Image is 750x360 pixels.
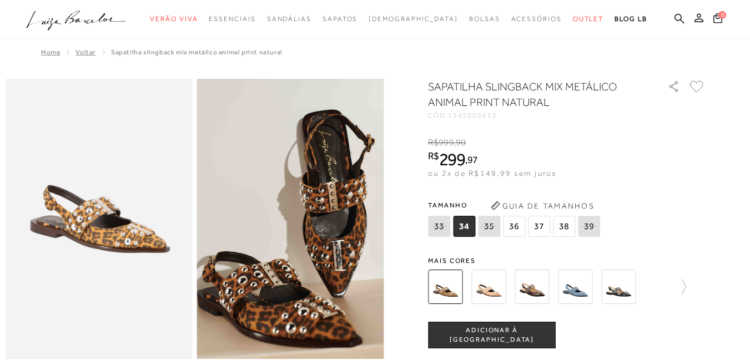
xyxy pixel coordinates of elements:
h1: SAPATILHA SLINGBACK MIX METÁLICO ANIMAL PRINT NATURAL [428,79,636,110]
span: [DEMOGRAPHIC_DATA] [369,15,458,23]
span: Bolsas [469,15,500,23]
span: Outlet [573,15,604,23]
span: Verão Viva [150,15,198,23]
button: Guia de Tamanhos [487,197,598,215]
span: ou 2x de R$149,99 sem juros [428,169,556,178]
img: SAPATILHA SLINGBACK MIX METÁLICO EM COURO CAFÉ [515,270,549,304]
span: 39 [578,216,600,237]
span: SAPATILHA SLINGBACK MIX METÁLICO ANIMAL PRINT NATURAL [111,48,283,56]
span: Essenciais [209,15,255,23]
span: 33 [428,216,450,237]
span: 97 [467,154,478,165]
span: 0 [718,11,726,19]
i: R$ [428,151,439,161]
span: 999 [439,138,454,148]
img: SAPATILHA SLINGBACK MIX METÁLICO BEGE [471,270,506,304]
img: Sapatilha slingback mix metálico preta [601,270,636,304]
img: SAPATILHA SLINGBACK MIX METÁLICO JEANS INDIGO [558,270,592,304]
a: noSubCategoriesText [369,9,458,29]
a: noSubCategoriesText [267,9,311,29]
span: 37 [528,216,550,237]
a: noSubCategoriesText [511,9,562,29]
a: Home [41,48,60,56]
img: SAPATILHA SLINGBACK MIX METÁLICO ANIMAL PRINT NATURAL [428,270,462,304]
a: Voltar [75,48,95,56]
a: noSubCategoriesText [150,9,198,29]
a: noSubCategoriesText [209,9,255,29]
span: 299 [439,149,465,169]
span: Tamanho [428,197,603,214]
i: R$ [428,138,439,148]
a: noSubCategoriesText [573,9,604,29]
button: ADICIONAR À [GEOGRAPHIC_DATA] [428,322,556,348]
span: 35 [478,216,500,237]
span: 38 [553,216,575,237]
span: 36 [503,216,525,237]
a: BLOG LB [615,9,647,29]
img: image [197,79,384,359]
i: , [454,138,466,148]
span: Sandálias [267,15,311,23]
span: Acessórios [511,15,562,23]
span: ADICIONAR À [GEOGRAPHIC_DATA] [429,326,555,345]
button: 0 [710,12,726,27]
span: BLOG LB [615,15,647,23]
span: 90 [456,138,466,148]
i: , [465,155,478,165]
span: 1345000612 [448,111,497,119]
div: CÓD: [428,112,650,119]
span: 34 [453,216,475,237]
a: noSubCategoriesText [323,9,358,29]
span: Mais cores [428,257,706,264]
img: image [6,79,193,359]
span: Sapatos [323,15,358,23]
a: noSubCategoriesText [469,9,500,29]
